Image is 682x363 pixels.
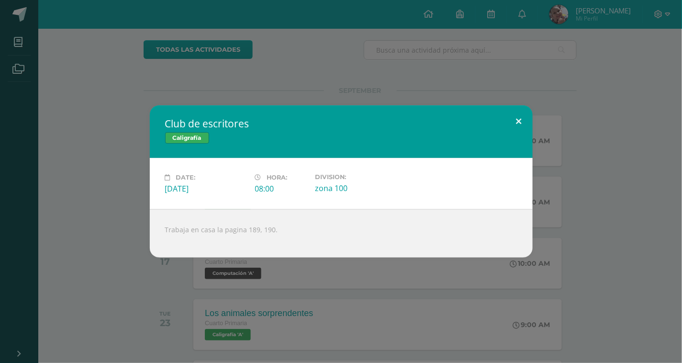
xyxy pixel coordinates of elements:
div: 08:00 [255,183,307,194]
div: Trabaja en casa la pagina 189, 190. [150,209,533,258]
div: [DATE] [165,183,247,194]
span: Date: [176,174,196,181]
span: Hora: [267,174,288,181]
button: Close (Esc) [505,105,533,138]
label: Division: [315,173,397,181]
div: zona 100 [315,183,397,193]
span: Caligrafía [165,132,209,144]
h2: Club de escritores [165,117,517,130]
